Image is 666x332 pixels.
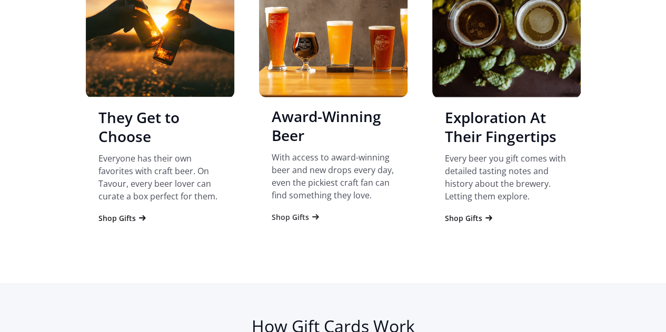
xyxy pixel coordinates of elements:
[272,212,309,223] div: Shop Gifts
[445,108,568,146] h3: Exploration At Their Fingertips
[98,213,136,224] div: Shop Gifts
[98,152,222,203] p: Everyone has their own favorites with craft beer. On Tavour, every beer lover can curate a box pe...
[98,108,222,146] h3: They Get to Choose
[272,151,395,202] p: With access to award-winning beer and new drops every day, even the pickiest craft fan can find s...
[98,213,147,224] a: Shop Gifts
[445,213,482,224] div: Shop Gifts
[445,213,494,224] a: Shop Gifts
[445,152,568,203] p: Every beer you gift comes with detailed tasting notes and history about the brewery. Letting them...
[272,212,321,223] a: Shop Gifts
[272,107,395,145] h3: Award-Winning Beer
